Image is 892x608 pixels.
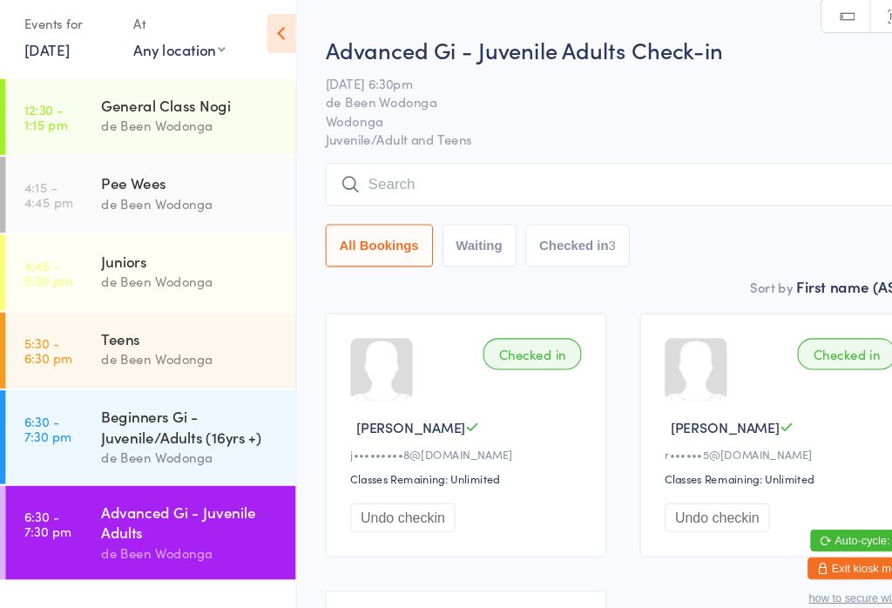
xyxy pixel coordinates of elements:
[329,430,551,445] div: j•••••••••8@[DOMAIN_NAME]
[23,48,65,67] a: [DATE]
[329,484,428,511] button: Undo checkin
[329,454,551,469] div: Classes Remaining: Unlimited
[625,454,847,469] div: Classes Remaining: Unlimited
[306,133,865,151] span: Juvenile/Adult and Teens
[95,521,263,541] div: de Been Wodonga
[625,484,723,511] button: Undo checkin
[705,273,745,290] label: Sort by
[95,247,263,266] div: Juniors
[5,305,278,376] a: 5:30 -6:30 pmTeensde Been Wodonga
[761,509,863,530] button: Auto-cycle: ON
[571,235,578,249] div: 3
[95,266,263,286] div: de Been Wodonga
[306,116,838,133] span: Wodonga
[95,431,263,451] div: de Been Wodonga
[5,85,278,157] a: 12:30 -1:15 pmGeneral Class Nogide Been Wodonga
[5,232,278,303] a: 4:45 -5:30 pmJuniorsde Been Wodonga
[95,173,263,193] div: Pee Wees
[306,98,838,116] span: de Been Wodonga
[23,253,68,281] time: 4:45 - 5:30 pm
[23,490,67,517] time: 6:30 - 7:30 pm
[306,222,407,262] button: All Bookings
[630,403,733,422] span: [PERSON_NAME]
[5,159,278,230] a: 4:15 -4:45 pmPee Weesde Been Wodonga
[95,100,263,119] div: General Class Nogi
[759,535,863,556] button: Exit kiosk mode
[23,107,64,135] time: 12:30 - 1:15 pm
[760,567,863,579] button: how to secure with pin
[625,430,847,445] div: r••••••5@[DOMAIN_NAME]
[95,339,263,359] div: de Been Wodonga
[454,329,546,359] div: Checked in
[23,19,108,48] div: Events for
[5,378,278,466] a: 6:30 -7:30 pmBeginners Gi - Juvenile/Adults (16yrs +)de Been Wodonga
[5,468,278,556] a: 6:30 -7:30 pmAdvanced Gi - Juvenile Adultsde Been Wodonga
[95,393,263,431] div: Beginners Gi - Juvenile/Adults (16yrs +)
[494,222,592,262] button: Checked in3
[125,48,212,67] div: Any location
[95,193,263,213] div: de Been Wodonga
[306,165,865,205] input: Search
[748,271,865,290] div: First name (ASC)
[95,320,263,339] div: Teens
[23,327,68,355] time: 5:30 - 6:30 pm
[416,222,485,262] button: Waiting
[306,44,865,72] h2: Advanced Gi - Juvenile Adults Check-in
[23,400,67,428] time: 6:30 - 7:30 pm
[23,180,69,208] time: 4:15 - 4:45 pm
[95,119,263,139] div: de Been Wodonga
[334,403,437,422] span: [PERSON_NAME]
[749,329,841,359] div: Checked in
[306,81,838,98] span: [DATE] 6:30pm
[125,19,212,48] div: At
[95,483,263,521] div: Advanced Gi - Juvenile Adults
